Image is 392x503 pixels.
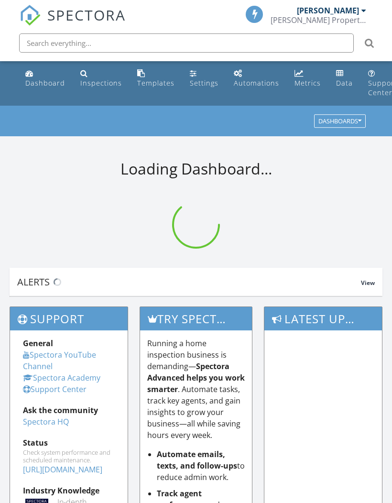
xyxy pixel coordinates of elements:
[47,5,126,25] span: SPECTORA
[20,13,126,33] a: SPECTORA
[271,15,366,25] div: Eaton Property Inspections
[23,437,115,448] div: Status
[23,372,100,383] a: Spectora Academy
[147,361,245,394] strong: Spectora Advanced helps you work smarter
[291,65,325,92] a: Metrics
[10,307,128,330] h3: Support
[140,307,252,330] h3: Try spectora advanced [DATE]
[133,65,178,92] a: Templates
[20,5,41,26] img: The Best Home Inspection Software - Spectora
[147,338,245,441] p: Running a home inspection business is demanding— . Automate tasks, track key agents, and gain ins...
[19,33,354,53] input: Search everything...
[297,6,359,15] div: [PERSON_NAME]
[23,485,115,496] div: Industry Knowledge
[23,448,115,464] div: Check system performance and scheduled maintenance.
[264,307,382,330] h3: Latest Updates
[17,275,361,288] div: Alerts
[230,65,283,92] a: Automations (Basic)
[23,384,87,394] a: Support Center
[25,78,65,87] div: Dashboard
[234,78,279,87] div: Automations
[76,65,126,92] a: Inspections
[361,279,375,287] span: View
[157,448,245,483] li: to reduce admin work.
[23,405,115,416] div: Ask the community
[23,338,53,349] strong: General
[314,115,366,128] button: Dashboards
[186,65,222,92] a: Settings
[137,78,174,87] div: Templates
[80,78,122,87] div: Inspections
[294,78,321,87] div: Metrics
[190,78,218,87] div: Settings
[318,118,361,125] div: Dashboards
[23,350,96,372] a: Spectora YouTube Channel
[336,78,353,87] div: Data
[332,65,357,92] a: Data
[23,464,102,475] a: [URL][DOMAIN_NAME]
[22,65,69,92] a: Dashboard
[23,416,69,427] a: Spectora HQ
[157,449,237,471] strong: Automate emails, texts, and follow-ups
